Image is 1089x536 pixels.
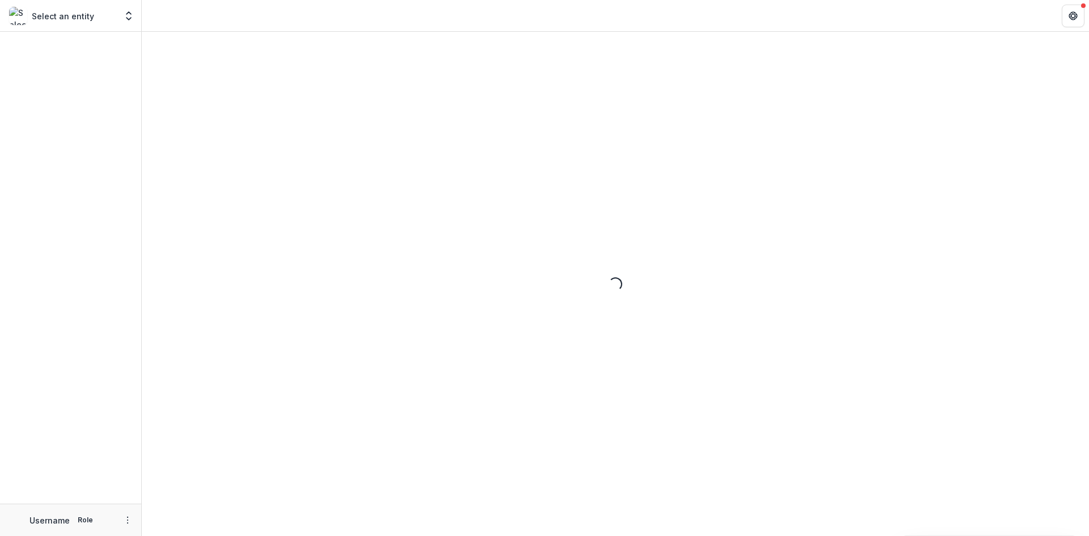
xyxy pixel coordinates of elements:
p: Username [29,514,70,526]
img: Select an entity [9,7,27,25]
p: Select an entity [32,10,94,22]
button: Get Help [1062,5,1084,27]
p: Role [74,515,96,525]
button: Open entity switcher [121,5,137,27]
button: More [121,513,134,527]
